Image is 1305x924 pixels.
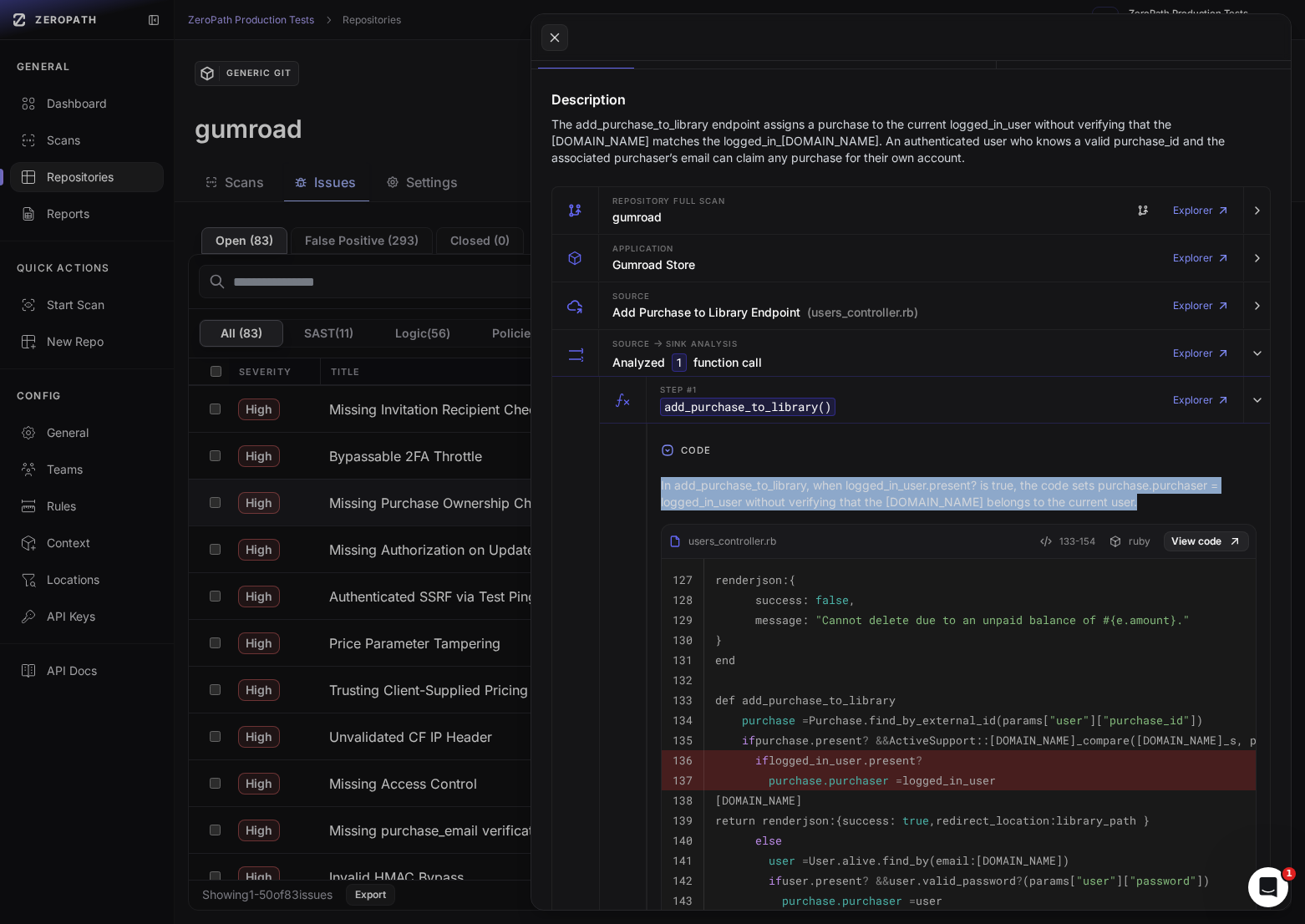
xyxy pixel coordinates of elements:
[802,713,809,728] span: =
[673,652,693,668] code: 131
[673,853,693,868] code: 141
[896,773,902,788] span: =
[715,873,1210,888] code: user.present user.valid_password (params[ ][ ])
[742,733,755,748] span: if
[862,733,869,748] span: ?
[715,632,722,647] code: }
[660,398,835,416] code: add_purchase_to_library ()
[612,304,918,321] h3: Add Purchase to Library Endpoint
[1248,867,1288,907] iframe: Intercom live chat
[1173,337,1230,370] a: Explorer
[673,592,693,607] code: 128
[902,813,929,828] span: true
[1103,713,1190,728] span: "purchase_id"
[755,612,809,627] span: message:
[755,753,769,768] span: if
[715,592,856,607] code: ,
[802,853,809,868] span: =
[673,893,693,908] code: 143
[673,753,693,768] code: 136
[1173,241,1230,275] a: Explorer
[807,304,918,321] span: (users_controller.rb)
[673,673,693,688] code: 132
[782,893,902,908] span: purchase.purchaser
[815,592,849,607] span: false
[552,235,1270,282] button: Application Gumroad Store Explorer
[673,733,693,748] code: 135
[653,337,663,349] span: ->
[673,833,693,848] code: 140
[1164,531,1249,551] a: View code
[842,813,896,828] span: success:
[715,793,802,808] code: [DOMAIN_NAME]
[715,652,735,668] code: end
[755,833,782,848] span: else
[715,693,896,708] code: def add_purchase_to_library
[612,197,725,206] span: Repository Full scan
[1129,535,1150,548] span: ruby
[909,893,916,908] span: =
[612,256,695,273] h3: Gumroad Store
[715,713,1203,728] code: Purchase.find_by_external_id(params[ ][ ])
[600,377,1270,424] button: Step #1 add_purchase_to_library() Explorer
[916,753,922,768] span: ?
[742,713,795,728] span: purchase
[715,813,1150,828] code: return render { , library_path }
[612,245,674,253] span: Application
[755,592,809,607] span: success:
[552,330,1270,377] button: Source -> Sink Analysis Analyzed 1 function call Explorer
[1059,531,1095,551] span: 133-154
[661,477,1257,510] p: In add_purchase_to_library, when logged_in_user.present? is true, the code sets purchase.purchase...
[552,187,1270,234] button: Repository Full scan gumroad Explorer
[1016,873,1023,888] span: ?
[715,572,795,587] code: render {
[1282,867,1296,881] span: 1
[769,853,795,868] span: user
[769,873,782,888] span: if
[673,612,693,627] code: 129
[612,209,662,226] h3: gumroad
[1173,289,1230,322] a: Explorer
[715,853,1069,868] code: User.alive.find_by( [DOMAIN_NAME])
[612,353,762,372] h3: Analyzed function call
[715,893,942,908] code: user
[1049,713,1089,728] span: "user"
[673,873,693,888] code: 142
[1173,194,1230,227] a: Explorer
[673,572,693,587] code: 127
[815,612,1190,627] span: "Cannot delete due to an unpaid balance of #{e.amount}."
[674,437,718,464] span: Code
[715,773,996,788] code: logged_in_user
[673,813,693,828] code: 139
[673,632,693,647] code: 130
[647,437,1270,464] button: Code
[802,813,835,828] span: json:
[862,873,869,888] span: ?
[673,713,693,728] code: 134
[612,337,738,350] span: Source Sink Analysis
[755,572,789,587] span: json:
[876,873,889,888] span: &&
[612,292,650,301] span: Source
[769,773,889,788] span: purchase.purchaser
[673,773,693,788] code: 137
[715,753,922,768] code: logged_in_user.present
[1173,383,1230,417] a: Explorer
[552,282,1270,329] button: Source Add Purchase to Library Endpoint (users_controller.rb) Explorer
[673,693,693,708] code: 133
[668,535,776,548] div: users_controller.rb
[936,813,1056,828] span: redirect_location:
[660,386,697,394] span: Step #1
[672,353,687,372] code: 1
[673,793,693,808] code: 138
[936,853,976,868] span: email:
[1130,873,1196,888] span: "password"
[1076,873,1116,888] span: "user"
[876,733,889,748] span: &&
